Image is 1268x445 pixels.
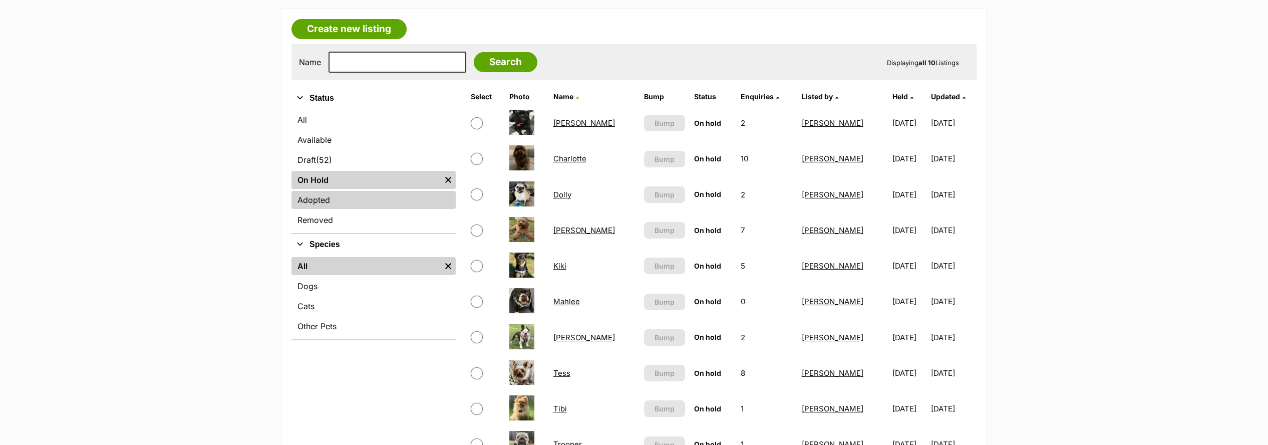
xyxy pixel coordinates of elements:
a: All [291,111,456,129]
td: [DATE] [931,356,976,390]
span: On hold [694,404,721,413]
td: [DATE] [931,177,976,212]
td: 5 [737,249,797,283]
th: Photo [505,89,548,105]
span: On hold [694,297,721,306]
button: Status [291,92,456,105]
label: Name [299,58,321,67]
th: Status [690,89,735,105]
span: On hold [694,369,721,377]
td: [DATE] [888,356,930,390]
td: [DATE] [888,320,930,355]
span: On hold [694,119,721,127]
a: Create new listing [291,19,407,39]
td: [DATE] [888,249,930,283]
a: Remove filter [441,171,456,189]
a: Kiki [553,261,566,271]
td: [DATE] [888,213,930,248]
span: Bump [655,368,675,378]
a: Draft [291,151,456,169]
div: Species [291,255,456,339]
a: Remove filter [441,257,456,275]
span: (52) [316,154,332,166]
a: Other Pets [291,317,456,335]
a: [PERSON_NAME] [802,226,863,235]
button: Bump [644,258,685,274]
td: 1 [737,391,797,426]
button: Bump [644,115,685,131]
a: Available [291,131,456,149]
th: Bump [640,89,689,105]
td: 8 [737,356,797,390]
th: Select [467,89,504,105]
td: [DATE] [931,141,976,176]
span: Bump [655,261,675,271]
span: Bump [655,297,675,307]
a: On Hold [291,171,441,189]
a: All [291,257,441,275]
a: Mahlee [553,297,579,306]
a: Tibi [553,404,566,413]
td: [DATE] [931,213,976,248]
button: Bump [644,400,685,417]
a: Tess [553,368,570,378]
a: Removed [291,211,456,229]
span: Listed by [802,92,833,101]
span: On hold [694,154,721,163]
td: 7 [737,213,797,248]
a: Enquiries [741,92,779,101]
td: [DATE] [931,391,976,426]
a: [PERSON_NAME] [802,261,863,271]
a: Held [892,92,913,101]
span: On hold [694,190,721,198]
a: [PERSON_NAME] [553,226,614,235]
td: [DATE] [888,141,930,176]
td: [DATE] [931,284,976,319]
a: [PERSON_NAME] [553,118,614,128]
td: [DATE] [888,177,930,212]
button: Bump [644,329,685,346]
a: [PERSON_NAME] [802,368,863,378]
span: Bump [655,403,675,414]
a: Adopted [291,191,456,209]
a: Dolly [553,190,571,199]
span: On hold [694,333,721,341]
td: 10 [737,141,797,176]
a: Updated [931,92,966,101]
td: [DATE] [888,391,930,426]
span: Name [553,92,573,101]
a: Name [553,92,578,101]
a: [PERSON_NAME] [802,190,863,199]
button: Bump [644,222,685,239]
a: Listed by [802,92,838,101]
span: On hold [694,262,721,270]
td: 0 [737,284,797,319]
td: 2 [737,320,797,355]
div: Status [291,109,456,233]
span: Held [892,92,908,101]
button: Bump [644,151,685,167]
span: Bump [655,332,675,343]
button: Bump [644,294,685,310]
a: [PERSON_NAME] [802,404,863,413]
span: Updated [931,92,960,101]
span: Bump [655,154,675,164]
span: On hold [694,226,721,235]
a: [PERSON_NAME] [802,154,863,163]
span: Bump [655,118,675,128]
button: Species [291,238,456,251]
td: [DATE] [888,284,930,319]
a: [PERSON_NAME] [802,333,863,342]
span: Bump [655,225,675,236]
strong: all 10 [918,59,935,67]
td: [DATE] [888,106,930,140]
button: Bump [644,186,685,203]
span: Displaying Listings [887,59,959,67]
td: 2 [737,106,797,140]
td: 2 [737,177,797,212]
a: Charlotte [553,154,586,163]
a: Cats [291,297,456,315]
td: [DATE] [931,249,976,283]
input: Search [474,52,537,72]
a: [PERSON_NAME] [553,333,614,342]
